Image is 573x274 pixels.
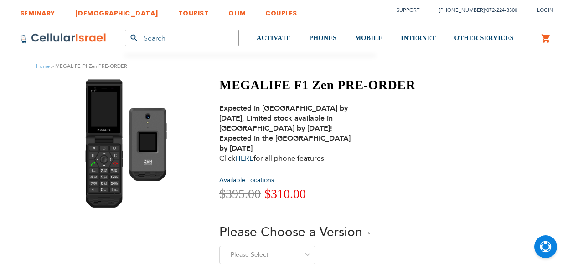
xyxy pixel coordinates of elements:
[219,176,274,184] a: Available Locations
[537,7,553,14] span: Login
[20,33,107,44] img: Cellular Israel Logo
[78,77,178,209] img: MEGALIFE F1 Zen PRE-ORDER
[257,35,291,41] span: ACTIVATE
[235,153,253,163] a: HERE
[178,2,209,19] a: TOURIST
[355,35,383,41] span: MOBILE
[486,7,517,14] a: 072-224-3300
[454,21,514,56] a: OTHER SERVICES
[257,21,291,56] a: ACTIVATE
[20,2,55,19] a: SEMINARY
[309,35,337,41] span: PHONES
[219,103,361,163] div: Click for all phone features
[219,103,351,153] strong: Expected in [GEOGRAPHIC_DATA] by [DATE], Limited stock available in [GEOGRAPHIC_DATA] by [DATE]! ...
[36,63,50,70] a: Home
[228,2,246,19] a: OLIM
[454,35,514,41] span: OTHER SERVICES
[219,223,362,241] span: Please Choose a Version
[430,4,517,17] li: /
[264,187,306,201] span: $310.00
[439,7,485,14] a: [PHONE_NUMBER]
[309,21,337,56] a: PHONES
[265,2,297,19] a: COUPLES
[75,2,159,19] a: [DEMOGRAPHIC_DATA]
[355,21,383,56] a: MOBILE
[219,77,415,93] h1: MEGALIFE F1 Zen PRE-ORDER
[397,7,419,14] a: Support
[401,21,436,56] a: INTERNET
[219,187,261,201] span: $395.00
[125,30,239,46] input: Search
[401,35,436,41] span: INTERNET
[50,62,127,71] li: MEGALIFE F1 Zen PRE-ORDER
